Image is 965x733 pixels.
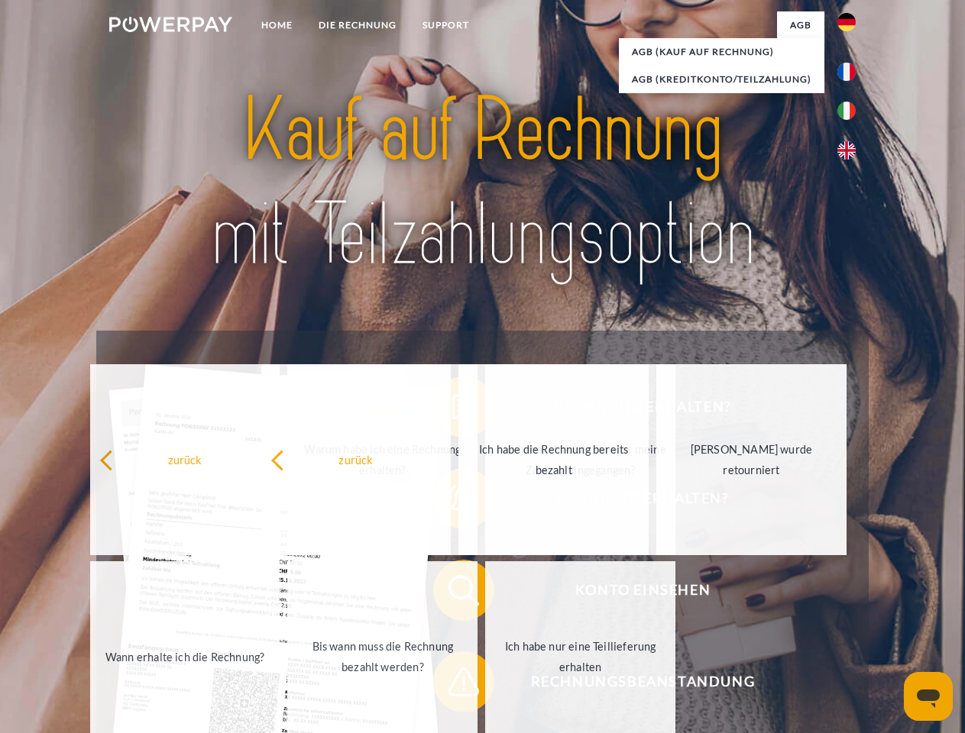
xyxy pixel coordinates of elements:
[296,636,468,677] div: Bis wann muss die Rechnung bezahlt werden?
[410,11,482,39] a: SUPPORT
[306,11,410,39] a: DIE RECHNUNG
[837,63,856,81] img: fr
[248,11,306,39] a: Home
[468,439,640,480] div: Ich habe die Rechnung bereits bezahlt
[837,13,856,31] img: de
[146,73,819,292] img: title-powerpay_de.svg
[777,11,824,39] a: agb
[99,449,271,470] div: zurück
[665,439,837,480] div: [PERSON_NAME] wurde retourniert
[837,141,856,160] img: en
[270,449,442,470] div: zurück
[837,102,856,120] img: it
[904,672,953,721] iframe: Schaltfläche zum Öffnen des Messaging-Fensters
[619,66,824,93] a: AGB (Kreditkonto/Teilzahlung)
[109,17,232,32] img: logo-powerpay-white.svg
[99,646,271,667] div: Wann erhalte ich die Rechnung?
[619,38,824,66] a: AGB (Kauf auf Rechnung)
[494,636,666,677] div: Ich habe nur eine Teillieferung erhalten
